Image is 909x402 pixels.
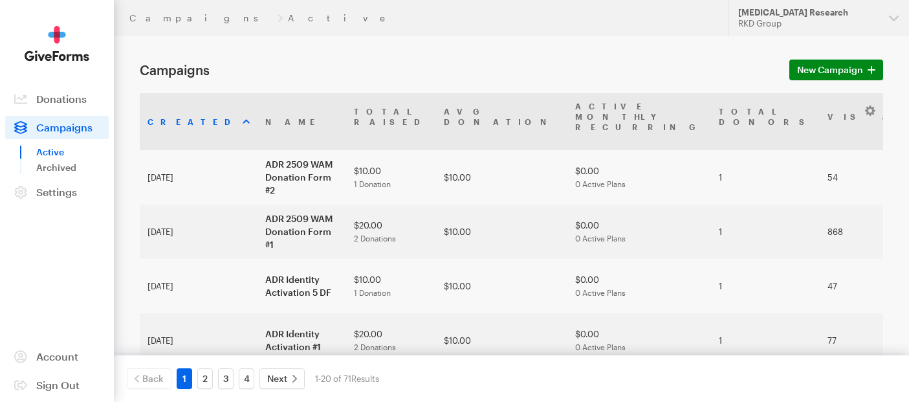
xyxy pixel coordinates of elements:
th: Visits: activate to sort column ascending [820,93,903,150]
a: Campaigns [5,116,109,139]
td: $10.00 [436,259,567,313]
th: Created: activate to sort column ascending [140,93,257,150]
td: 1 [711,205,820,259]
a: Sign Out [5,374,109,397]
th: TotalRaised: activate to sort column ascending [346,93,436,150]
td: 54 [820,150,903,205]
div: RKD Group [738,18,879,29]
td: [DATE] [140,259,257,313]
span: Sign Out [36,379,80,391]
td: 1 [711,259,820,313]
td: ADR Identity Activation #1 [257,313,346,368]
th: Name: activate to sort column ascending [257,93,346,150]
span: Account [36,350,78,363]
th: Active MonthlyRecurring: activate to sort column ascending [567,93,711,150]
td: $10.00 [346,150,436,205]
th: AvgDonation: activate to sort column ascending [436,93,567,150]
div: [MEDICAL_DATA] Research [738,7,879,18]
td: ADR 2509 WAM Donation Form #2 [257,150,346,205]
td: $10.00 [436,205,567,259]
td: 77 [820,313,903,368]
span: 0 Active Plans [575,342,626,352]
span: 1 Donation [354,288,391,297]
a: New Campaign [789,60,883,80]
td: $0.00 [567,205,711,259]
td: $0.00 [567,150,711,205]
a: Next [259,368,305,389]
td: $0.00 [567,259,711,313]
h1: Campaigns [140,62,774,78]
span: 0 Active Plans [575,288,626,297]
th: TotalDonors: activate to sort column ascending [711,93,820,150]
td: [DATE] [140,313,257,368]
td: $10.00 [346,259,436,313]
td: ADR 2509 WAM Donation Form #1 [257,205,346,259]
a: Archived [36,160,109,175]
a: 4 [239,368,254,389]
td: $20.00 [346,205,436,259]
td: $20.00 [346,313,436,368]
span: Donations [36,93,87,105]
img: GiveForms [25,26,89,61]
a: Account [5,345,109,368]
td: ADR Identity Activation 5 DF [257,259,346,313]
span: Results [351,374,379,384]
td: [DATE] [140,205,257,259]
span: Settings [36,186,77,198]
a: Active [36,144,109,160]
a: 2 [197,368,213,389]
span: 0 Active Plans [575,179,626,188]
a: Campaigns [129,13,272,23]
span: 2 Donations [354,234,396,243]
div: 1-20 of 71 [315,368,379,389]
td: 1 [711,150,820,205]
td: $0.00 [567,313,711,368]
td: [DATE] [140,150,257,205]
td: $10.00 [436,313,567,368]
td: 1 [711,313,820,368]
td: 868 [820,205,903,259]
a: Donations [5,87,109,111]
span: 1 Donation [354,179,391,188]
td: 47 [820,259,903,313]
td: $10.00 [436,150,567,205]
span: Campaigns [36,121,93,133]
a: 3 [218,368,234,389]
span: Next [267,371,287,386]
a: Settings [5,181,109,204]
span: 2 Donations [354,342,396,352]
span: 0 Active Plans [575,234,626,243]
span: New Campaign [797,62,863,78]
